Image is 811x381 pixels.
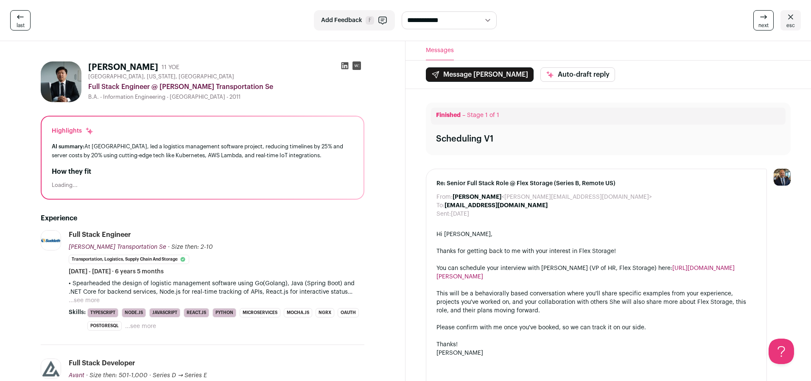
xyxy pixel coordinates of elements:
span: AI summary: [52,144,84,149]
li: Python [213,308,236,317]
h1: [PERSON_NAME] [88,61,158,73]
span: last [17,22,25,29]
div: Full Stack Engineer [69,230,131,239]
span: Series D → Series E [153,373,207,378]
span: esc [786,22,795,29]
button: ...see more [69,296,100,305]
div: Loading... [52,182,353,189]
a: next [753,10,774,31]
div: Please confirm with me once you've booked, so we can track it on our side. [436,323,756,332]
button: ...see more [125,322,156,331]
li: React.js [184,308,209,317]
button: Auto-draft reply [540,67,615,82]
button: Add Feedback F [314,10,395,31]
div: Highlights [52,127,94,135]
div: [PERSON_NAME] [436,349,756,357]
b: [EMAIL_ADDRESS][DOMAIN_NAME] [445,203,548,209]
span: – [462,112,465,118]
dd: <[PERSON_NAME][EMAIL_ADDRESS][DOMAIN_NAME]> [453,193,652,201]
li: NgRx [316,308,334,317]
img: 18202275-medium_jpg [774,169,791,186]
dd: [DATE] [451,210,469,218]
div: Thanks! [436,340,756,349]
span: [DATE] - [DATE] · 6 years 5 months [69,267,164,276]
span: · Size then: 501-1,000 [86,373,148,378]
div: You can schedule your interview with [PERSON_NAME] (VP of HR, Flex Storage) here: [436,264,756,281]
dt: From: [436,193,453,201]
li: Mocha.js [284,308,312,317]
div: 11 YOE [162,63,179,72]
div: This will be a behaviorally based conversation where you'll share specific examples from your exp... [436,289,756,315]
span: Re: Senior Full Stack Role @ Flex Storage (Series B, Remote US) [436,179,756,188]
a: esc [780,10,801,31]
span: Skills: [69,308,86,317]
p: • Spearheaded the design of logistic management software using Go(Golang), Java (Spring Boot) and... [69,279,364,296]
li: PostgreSQL [87,321,122,331]
dt: Sent: [436,210,451,218]
span: [PERSON_NAME] Transportation Se [69,244,166,250]
div: Scheduling V1 [436,133,493,145]
div: At [GEOGRAPHIC_DATA], led a logistics management software project, reducing timelines by 25% and ... [52,142,353,160]
span: F [366,16,374,25]
a: last [10,10,31,31]
li: TypeScript [87,308,118,317]
b: [PERSON_NAME] [453,194,501,200]
h2: Experience [41,213,364,223]
span: Finished [436,112,461,118]
span: · [149,371,151,380]
span: Avant [69,373,84,378]
span: · Size then: 2-10 [168,244,213,250]
li: Microservices [240,308,280,317]
div: Full Stack Developer [69,359,135,368]
span: Add Feedback [321,16,362,25]
dt: To: [436,201,445,210]
li: OAuth [338,308,359,317]
li: Node.js [122,308,146,317]
button: Messages [426,41,454,60]
div: Hi [PERSON_NAME], [436,230,756,239]
li: JavaScript [149,308,180,317]
li: Transportation, Logistics, Supply Chain and Storage [69,255,189,264]
div: B.A. - Information Engineering - [GEOGRAPHIC_DATA] - 2011 [88,94,364,100]
div: Full Stack Engineer @ [PERSON_NAME] Transportation Se [88,82,364,92]
span: Stage 1 of 1 [467,112,499,118]
img: b66d3c490a882c089e75c9d7d1ad8b05ae82b06eba47d270439d288f6a30228b.jpg [41,61,81,102]
button: Message [PERSON_NAME] [426,67,534,82]
img: 29cfdf504e29446550bda7843a8b1a223aed0014cd275860ce6e75cd35eec714.jpg [41,359,61,378]
span: [GEOGRAPHIC_DATA], [US_STATE], [GEOGRAPHIC_DATA] [88,73,234,80]
iframe: Help Scout Beacon - Open [769,339,794,364]
h2: How they fit [52,167,353,177]
div: Thanks for getting back to me with your interest in Flex Storage! [436,247,756,256]
span: next [758,22,769,29]
img: dbbb481acd49dc7351d3f9fc644b6a691ae940a0b5f7b4db8071c32ab4db6b38.jpg [41,231,61,250]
